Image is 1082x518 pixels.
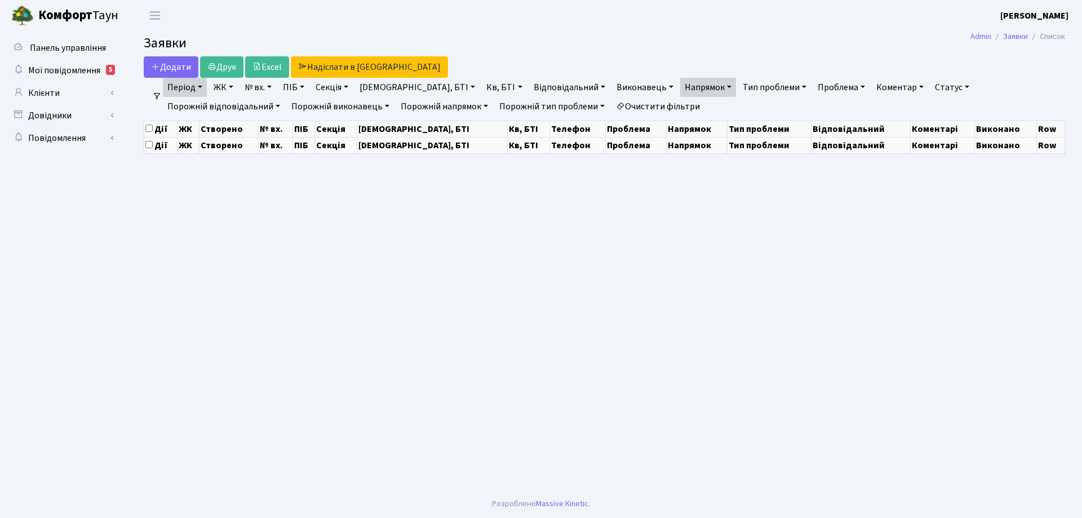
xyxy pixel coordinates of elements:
th: Проблема [605,137,666,153]
a: Excel [245,56,289,78]
th: Відповідальний [812,121,910,137]
th: Тип проблеми [728,121,812,137]
th: Виконано [975,137,1036,153]
a: Порожній тип проблеми [495,97,609,116]
th: Відповідальний [812,137,910,153]
a: Заявки [1003,30,1028,42]
a: Повідомлення [6,127,118,149]
th: Row [1036,137,1065,153]
a: [PERSON_NAME] [1000,9,1068,23]
th: Коментарі [910,137,975,153]
span: Панель управління [30,42,106,54]
a: Порожній відповідальний [163,97,285,116]
th: Дії [144,137,178,153]
th: № вх. [259,137,293,153]
span: Таун [38,6,118,25]
th: Створено [199,137,259,153]
a: Секція [311,78,353,97]
th: Дії [144,121,178,137]
a: Очистити фільтри [611,97,704,116]
th: Секція [315,121,357,137]
img: logo.png [11,5,34,27]
div: 5 [106,65,115,75]
a: Кв, БТІ [482,78,526,97]
a: Порожній напрямок [396,97,493,116]
a: Панель управління [6,37,118,59]
th: Напрямок [667,137,728,153]
li: Список [1028,30,1065,43]
th: Проблема [605,121,666,137]
nav: breadcrumb [954,25,1082,48]
span: Додати [151,61,191,73]
a: Статус [930,78,974,97]
th: Секція [315,137,357,153]
th: [DEMOGRAPHIC_DATA], БТІ [357,121,507,137]
a: Період [163,78,207,97]
a: Додати [144,56,198,78]
b: Комфорт [38,6,92,24]
a: Massive Kinetic [536,498,588,510]
th: ЖК [178,121,199,137]
a: Коментар [872,78,928,97]
th: Кв, БТІ [507,137,549,153]
th: Напрямок [667,121,728,137]
b: [PERSON_NAME] [1000,10,1068,22]
a: Надіслати в [GEOGRAPHIC_DATA] [291,56,448,78]
th: [DEMOGRAPHIC_DATA], БТІ [357,137,507,153]
a: Порожній виконавець [287,97,394,116]
a: [DEMOGRAPHIC_DATA], БТІ [355,78,480,97]
a: Виконавець [612,78,678,97]
a: ЖК [209,78,238,97]
th: Телефон [550,121,606,137]
th: Виконано [975,121,1036,137]
th: Телефон [550,137,606,153]
th: № вх. [259,121,293,137]
a: ПІБ [278,78,309,97]
a: Мої повідомлення5 [6,59,118,82]
a: Клієнти [6,82,118,104]
span: Мої повідомлення [28,64,100,77]
a: Admin [970,30,991,42]
th: Тип проблеми [728,137,812,153]
th: ПІБ [292,137,315,153]
a: Проблема [813,78,870,97]
a: Відповідальний [529,78,610,97]
a: Друк [200,56,243,78]
th: ЖК [178,137,199,153]
a: Тип проблеми [738,78,811,97]
a: № вх. [240,78,276,97]
th: ПІБ [292,121,315,137]
a: Напрямок [680,78,736,97]
div: Розроблено . [492,498,590,510]
th: Створено [199,121,259,137]
a: Довідники [6,104,118,127]
button: Переключити навігацію [141,6,169,25]
th: Row [1036,121,1065,137]
th: Кв, БТІ [507,121,549,137]
span: Заявки [144,33,187,53]
th: Коментарі [910,121,975,137]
